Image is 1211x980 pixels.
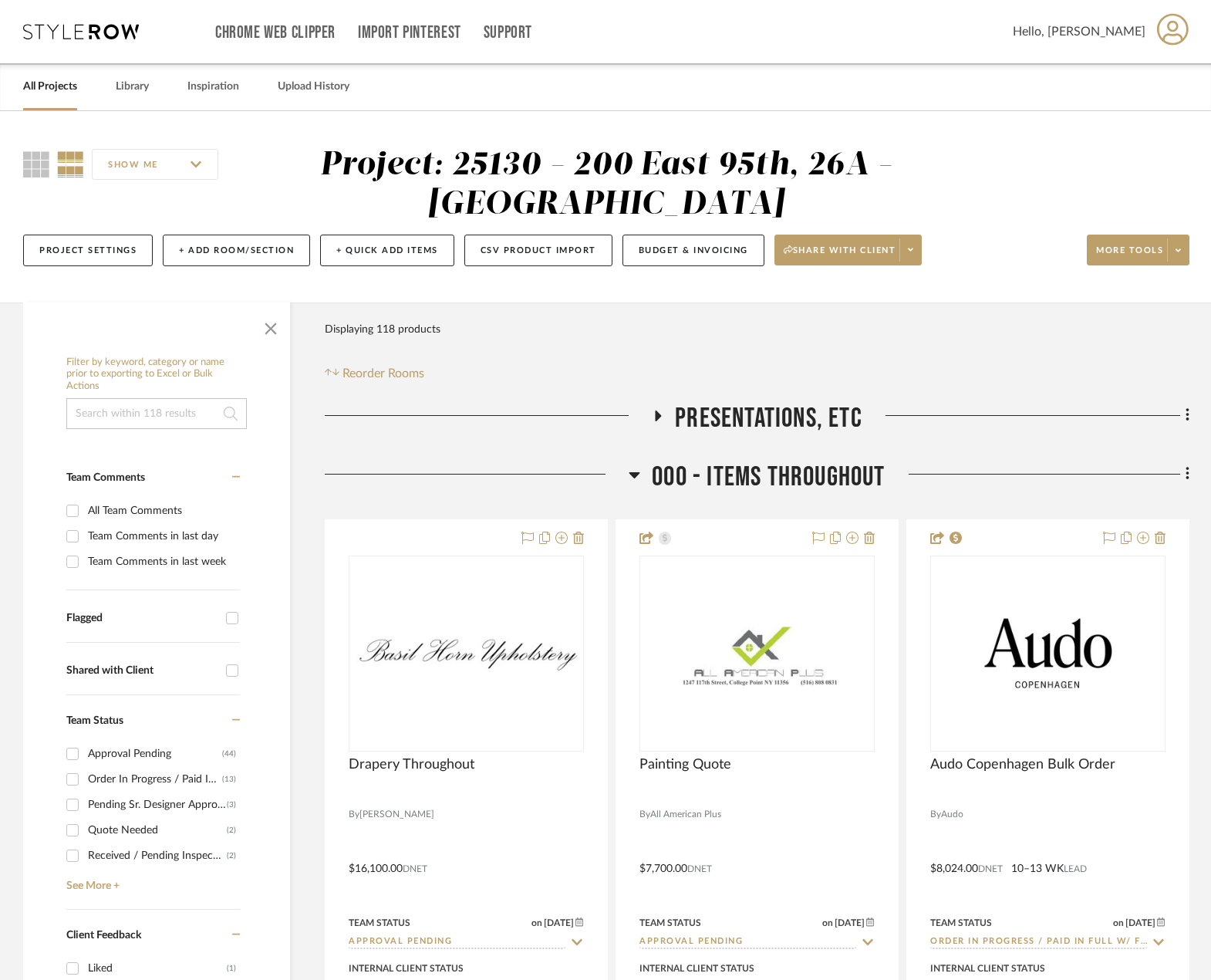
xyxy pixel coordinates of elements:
button: Share with client [774,235,923,265]
span: [DATE] [1124,917,1157,928]
span: PRESENTATIONS, ETC [675,402,862,435]
img: Painting Quote [641,617,873,691]
span: By [639,807,650,822]
div: Team Comments in last week [88,549,236,574]
img: Audo Copenhagen Bulk Order [932,596,1164,711]
span: on [1113,918,1124,928]
div: Received / Pending Inspection [88,843,227,868]
div: Approval Pending [88,742,222,766]
button: Budget & Invoicing [622,235,764,266]
h6: Filter by keyword, category or name prior to exporting to Excel or Bulk Actions [66,357,247,393]
span: Painting Quote [639,756,731,773]
input: Type to Search… [349,935,565,950]
div: Pending Sr. Designer Approval [88,792,227,817]
span: on [531,918,542,928]
span: Client Feedback [66,930,141,941]
div: (13) [222,767,236,792]
a: All Projects [23,76,77,97]
div: Displaying 118 products [325,314,440,345]
div: Order In Progress / Paid In Full w/ Freight, No Balance due [88,767,222,792]
a: Import Pinterest [358,26,461,39]
div: Internal Client Status [930,961,1045,975]
span: [DATE] [833,917,866,928]
div: Team Status [349,916,410,930]
span: Audo [941,807,963,822]
span: Team Comments [66,472,145,483]
button: Close [255,310,286,341]
div: All Team Comments [88,498,236,523]
a: See More + [62,868,240,893]
a: Inspiration [187,76,239,97]
div: (3) [227,792,236,817]
div: Shared with Client [66,664,218,678]
span: Audo Copenhagen Bulk Order [930,756,1115,773]
span: on [822,918,833,928]
span: Drapery Throughout [349,756,474,773]
button: More tools [1087,235,1189,265]
a: Support [484,26,532,39]
span: By [930,807,941,822]
span: 000 - ITEMS THROUGHOUT [652,461,885,494]
div: Team Status [930,916,992,930]
div: Team Status [639,916,701,930]
input: Type to Search… [930,935,1147,950]
div: Internal Client Status [639,961,754,975]
span: Team Status [66,715,123,726]
div: Project: 25130 - 200 East 95th, 26A - [GEOGRAPHIC_DATA] [320,149,892,221]
input: Search within 118 results [66,398,247,429]
button: Reorder Rooms [325,364,424,383]
div: (44) [222,742,236,766]
a: Upload History [278,76,349,97]
div: Internal Client Status [349,961,464,975]
div: (2) [227,843,236,868]
button: Project Settings [23,235,153,266]
button: + Add Room/Section [163,235,310,266]
span: Share with client [784,245,896,268]
a: Chrome Web Clipper [215,26,336,39]
div: Flagged [66,612,218,625]
button: CSV Product Import [464,235,612,266]
a: Library [116,76,149,97]
div: Quote Needed [88,818,227,843]
span: All American Plus [650,807,721,822]
span: More tools [1096,245,1163,268]
div: Team Comments in last day [88,524,236,549]
img: Drapery Throughout [350,627,582,680]
span: [DATE] [542,917,575,928]
span: By [349,807,359,822]
input: Type to Search… [639,935,856,950]
button: + Quick Add Items [320,235,454,266]
div: (2) [227,818,236,843]
span: Hello, [PERSON_NAME] [1013,22,1145,41]
span: [PERSON_NAME] [359,807,434,822]
span: Reorder Rooms [342,364,424,383]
